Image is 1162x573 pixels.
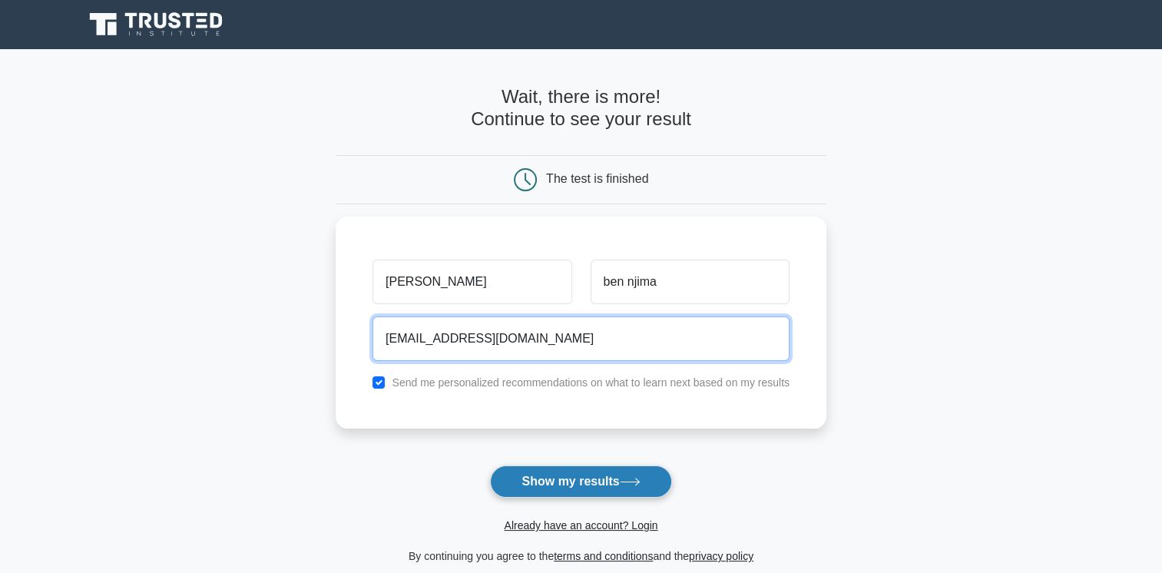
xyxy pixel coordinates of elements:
[591,260,790,304] input: Last name
[546,172,648,185] div: The test is finished
[336,86,826,131] h4: Wait, there is more! Continue to see your result
[372,316,790,361] input: Email
[392,376,790,389] label: Send me personalized recommendations on what to learn next based on my results
[554,550,653,562] a: terms and conditions
[504,519,657,532] a: Already have an account? Login
[490,465,671,498] button: Show my results
[372,260,571,304] input: First name
[326,547,836,565] div: By continuing you agree to the and the
[689,550,753,562] a: privacy policy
